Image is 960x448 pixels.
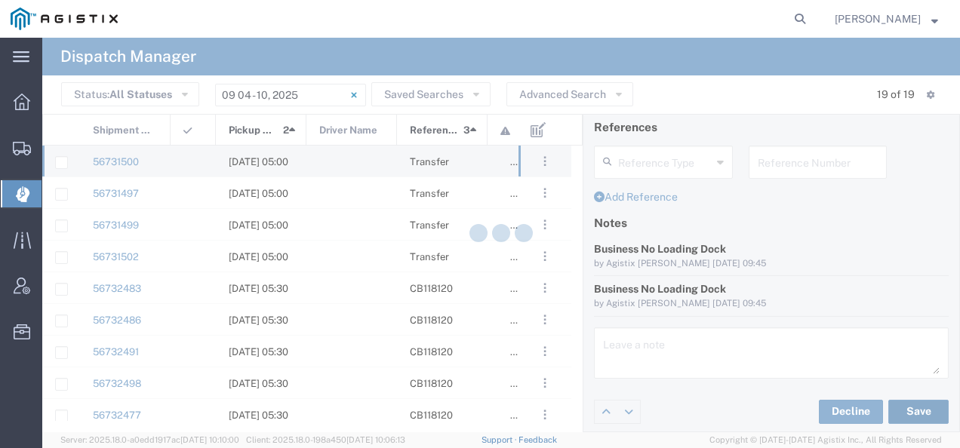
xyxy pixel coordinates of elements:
button: [PERSON_NAME] [834,10,939,28]
span: [DATE] 10:10:00 [180,435,239,444]
img: logo [11,8,118,30]
a: Feedback [518,435,557,444]
span: Copyright © [DATE]-[DATE] Agistix Inc., All Rights Reserved [709,434,942,446]
span: Jessica Carr [835,11,921,27]
a: Support [482,435,519,444]
span: [DATE] 10:06:13 [346,435,405,444]
span: Client: 2025.18.0-198a450 [246,435,405,444]
span: Server: 2025.18.0-a0edd1917ac [60,435,239,444]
